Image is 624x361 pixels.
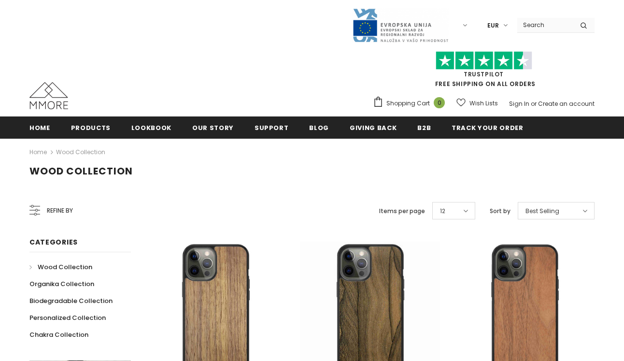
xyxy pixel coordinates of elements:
a: Products [71,116,111,138]
img: MMORE Cases [29,82,68,109]
a: Biodegradable Collection [29,292,113,309]
span: support [255,123,289,132]
span: 12 [440,206,445,216]
span: Lookbook [131,123,171,132]
span: Home [29,123,50,132]
span: Biodegradable Collection [29,296,113,305]
a: Chakra Collection [29,326,88,343]
span: Categories [29,237,78,247]
img: Javni Razpis [352,8,449,43]
span: Our Story [192,123,234,132]
label: Sort by [490,206,511,216]
img: Trust Pilot Stars [436,51,532,70]
a: Sign In [509,100,529,108]
span: B2B [417,123,431,132]
a: Personalized Collection [29,309,106,326]
a: Blog [309,116,329,138]
span: Blog [309,123,329,132]
span: Track your order [452,123,523,132]
a: Giving back [350,116,397,138]
a: Track your order [452,116,523,138]
a: Create an account [538,100,595,108]
span: Chakra Collection [29,330,88,339]
span: Products [71,123,111,132]
a: B2B [417,116,431,138]
a: Trustpilot [464,70,504,78]
input: Search Site [517,18,573,32]
a: Our Story [192,116,234,138]
span: or [531,100,537,108]
span: Wood Collection [29,164,133,178]
span: Wish Lists [469,99,498,108]
a: Shopping Cart 0 [373,96,450,111]
span: FREE SHIPPING ON ALL ORDERS [373,56,595,88]
a: Javni Razpis [352,21,449,29]
span: Giving back [350,123,397,132]
span: Personalized Collection [29,313,106,322]
span: Best Selling [525,206,559,216]
span: Organika Collection [29,279,94,289]
a: support [255,116,289,138]
a: Wish Lists [456,95,498,112]
span: Wood Collection [38,262,92,272]
a: Wood Collection [56,148,105,156]
a: Wood Collection [29,259,92,275]
span: EUR [487,21,499,30]
span: Refine by [47,205,73,216]
a: Lookbook [131,116,171,138]
a: Organika Collection [29,275,94,292]
label: Items per page [379,206,425,216]
span: 0 [434,97,445,108]
a: Home [29,116,50,138]
a: Home [29,146,47,158]
span: Shopping Cart [386,99,430,108]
